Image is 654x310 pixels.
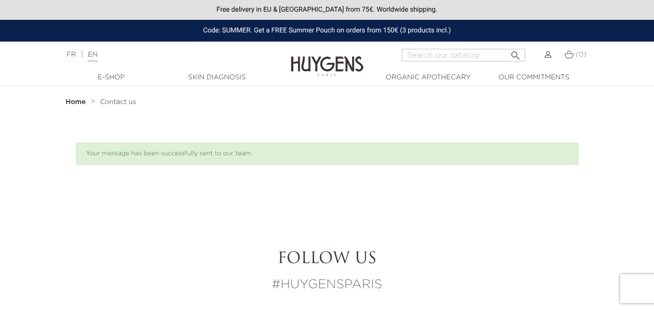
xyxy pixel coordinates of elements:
[67,51,76,58] a: FR
[59,276,596,295] p: #HUYGENSPARIS
[510,47,521,59] i: 
[100,99,137,105] span: Contact us
[66,98,88,106] a: Home
[88,51,97,61] a: EN
[576,51,586,58] span: (0)
[100,98,137,106] a: Contact us
[86,149,568,159] li: Your message has been successfully sent to our team.
[486,73,582,83] a: Our commitments
[168,73,265,83] a: Skin Diagnosis
[66,99,86,105] strong: Home
[380,73,477,83] a: Organic Apothecary
[507,46,524,59] button: 
[59,250,596,268] h2: Follow us
[402,49,525,61] input: Search
[63,73,160,83] a: E-Shop
[62,49,265,60] div: |
[291,41,364,78] img: Huygens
